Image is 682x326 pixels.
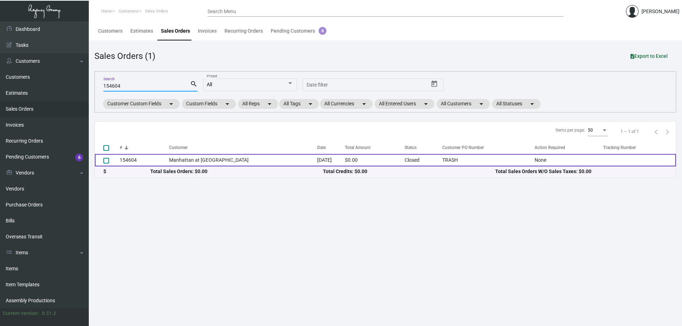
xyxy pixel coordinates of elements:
div: Pending Customers [271,27,326,35]
div: 1 – 1 of 1 [621,128,639,135]
td: Closed [405,154,439,166]
span: 50 [588,128,593,133]
mat-icon: arrow_drop_down [360,100,368,108]
td: TRASH [439,154,535,166]
div: Total Amount [345,144,404,151]
mat-icon: arrow_drop_down [167,100,175,108]
img: admin@bootstrapmaster.com [626,5,639,18]
button: Export to Excel [625,50,673,62]
div: Action Required [535,144,565,151]
mat-chip: All Entered Users [375,99,434,109]
div: $ [103,168,150,175]
mat-chip: All Reps [238,99,278,109]
mat-icon: search [190,80,197,88]
mat-icon: arrow_drop_down [422,100,430,108]
td: None [535,154,603,166]
div: Customer PO Number [442,144,535,151]
div: [PERSON_NAME] [642,8,680,15]
div: Invoices [198,27,217,35]
span: Sales Orders [145,9,168,13]
mat-icon: arrow_drop_down [223,100,232,108]
mat-icon: arrow_drop_down [477,100,486,108]
mat-chip: All Statuses [492,99,541,109]
span: All [207,82,212,87]
mat-chip: Customer Custom Fields [103,99,180,109]
div: Current version: [3,310,39,317]
div: Recurring Orders [224,27,263,35]
div: Tracking Number [603,144,636,151]
div: Customer [169,144,317,151]
mat-icon: arrow_drop_down [265,100,274,108]
div: Date [317,144,326,151]
button: Previous page [650,126,662,137]
td: Manhattan at [GEOGRAPHIC_DATA] [169,154,317,166]
div: 0.51.2 [42,310,56,317]
div: # [120,144,122,151]
div: Total Sales Orders W/O Sales Taxes: $0.00 [495,168,667,175]
mat-chip: All Tags [279,99,319,109]
div: Total Sales Orders: $0.00 [150,168,323,175]
span: Export to Excel [630,53,668,59]
mat-icon: arrow_drop_down [528,100,536,108]
span: Home [101,9,112,13]
button: Open calendar [429,78,440,90]
div: Action Required [535,144,603,151]
span: Customers [119,9,138,13]
div: Total Amount [345,144,370,151]
div: Sales Orders (1) [94,50,155,62]
div: Status [405,144,439,151]
div: Date [317,144,345,151]
mat-icon: arrow_drop_down [306,100,315,108]
td: $0.00 [345,154,404,166]
td: [DATE] [317,154,345,166]
input: End date [335,82,394,88]
mat-chip: All Currencies [320,99,373,109]
div: Status [405,144,417,151]
div: Sales Orders [161,27,190,35]
div: Total Credits: $0.00 [323,168,495,175]
mat-chip: All Customers [437,99,490,109]
button: Next page [662,126,673,137]
div: Customer [169,144,188,151]
div: Estimates [130,27,153,35]
div: Customers [98,27,123,35]
mat-select: Items per page: [588,128,608,133]
td: 154604 [120,154,169,166]
div: Tracking Number [603,144,676,151]
div: # [120,144,169,151]
div: Customer PO Number [442,144,484,151]
mat-chip: Custom Fields [182,99,236,109]
div: Items per page: [556,127,585,133]
input: Start date [307,82,329,88]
